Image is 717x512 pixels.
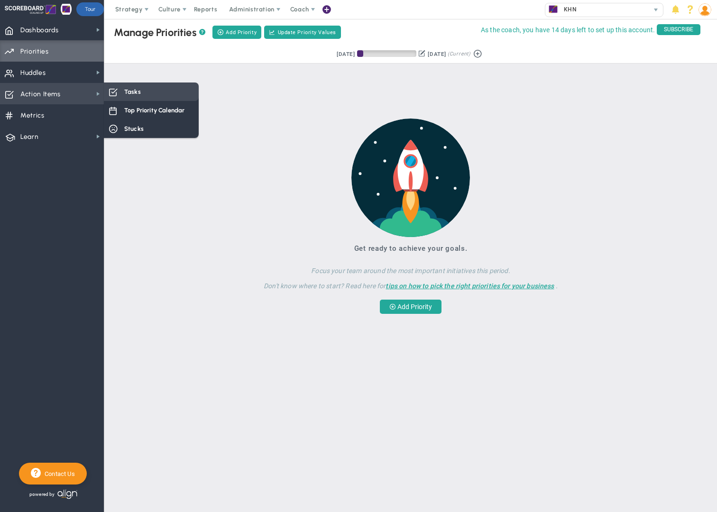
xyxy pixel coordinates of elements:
span: Contact Us [41,470,75,477]
h4: Don't know where to start? Read here for . [232,275,588,290]
div: [DATE] [337,50,355,58]
span: Action Items [20,84,61,104]
h4: Focus your team around the most important initiatives this period. [232,260,588,275]
span: Learn [20,127,38,147]
img: 33623.Company.photo [547,3,559,15]
span: (Current) [448,50,470,58]
button: Update Priority Values [264,26,341,39]
span: KHN [559,3,577,16]
h3: Get ready to achieve your goals. [232,244,588,253]
div: [DATE] [428,50,446,58]
span: Stucks [124,124,144,133]
img: 209640.Person.photo [699,3,711,16]
span: Add Priority [226,28,257,37]
span: Tasks [124,87,141,96]
button: Add Priority [212,26,261,39]
span: Priorities [20,42,49,62]
span: Update Priority Values [278,28,336,37]
div: Period Progress: 10% Day 9 of 90 with 81 remaining. [357,50,416,57]
a: tips on how to pick the right priorities for your business [386,282,554,290]
span: Strategy [115,6,143,13]
span: select [649,3,663,17]
button: Add Priority [380,300,441,314]
span: Dashboards [20,20,59,40]
div: Powered by Align [19,487,117,502]
span: Coach [290,6,309,13]
span: Top Priority Calendar [124,106,184,115]
span: As the coach, you have 14 days left to set up this account. [481,24,655,36]
span: Culture [158,6,181,13]
span: Administration [229,6,274,13]
span: SUBSCRIBE [657,24,700,35]
span: Huddles [20,63,46,83]
div: Manage Priorities [114,26,205,39]
span: Metrics [20,106,45,126]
